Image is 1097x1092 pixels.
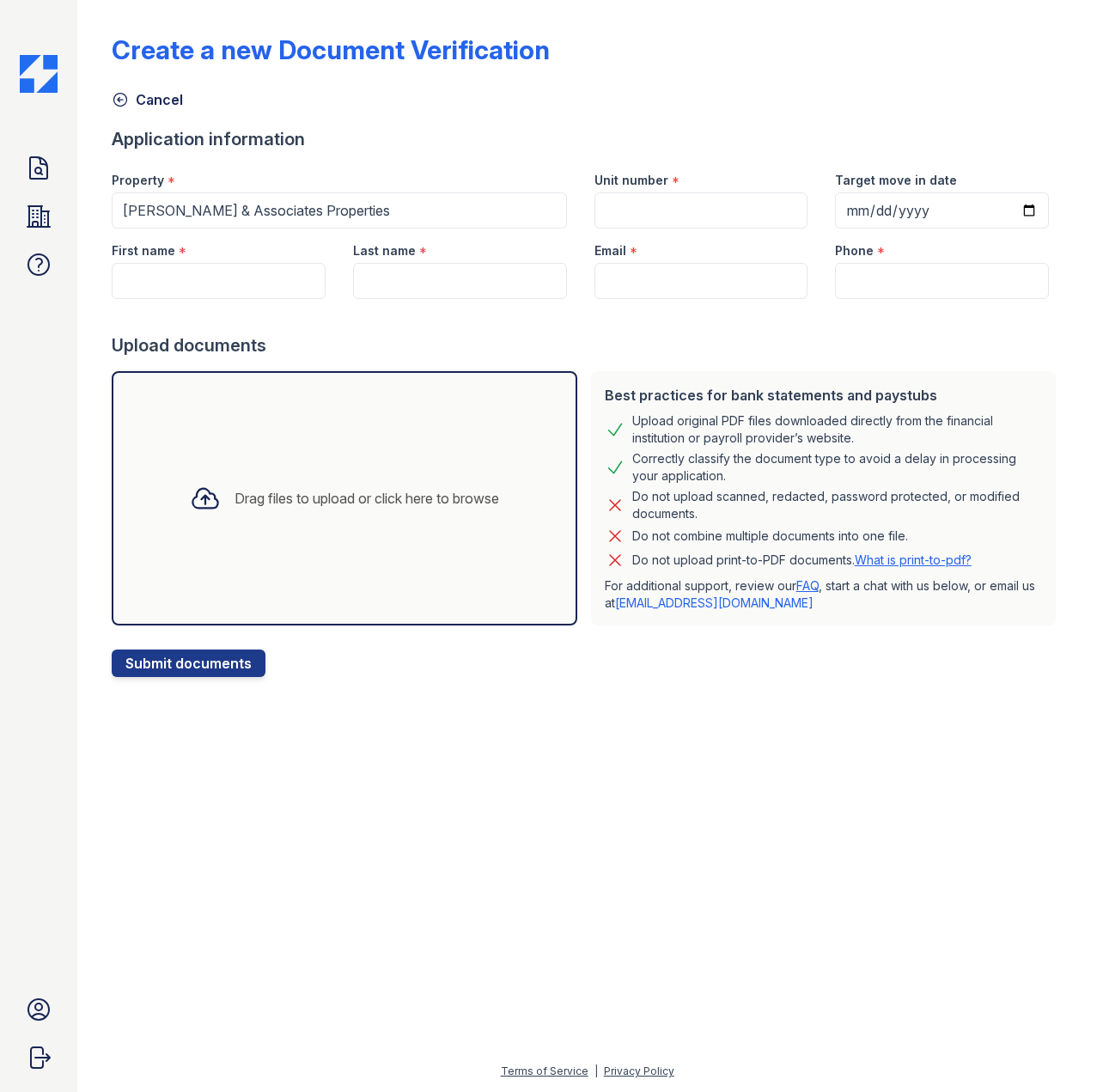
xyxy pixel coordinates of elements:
[835,242,874,259] label: Phone
[632,412,1042,447] div: Upload original PDF files downloaded directly from the financial institution or payroll provider’...
[615,595,814,610] a: [EMAIL_ADDRESS][DOMAIN_NAME]
[112,650,265,677] button: Submit documents
[112,242,175,259] label: First name
[632,526,908,546] div: Do not combine multiple documents into one file.
[112,127,1063,151] div: Application information
[855,552,972,567] a: What is print-to-pdf?
[632,552,972,569] p: Do not upload print-to-PDF documents.
[112,333,1063,357] div: Upload documents
[632,450,1042,485] div: Correctly classify the document type to avoid a delay in processing your application.
[353,242,416,259] label: Last name
[112,172,164,189] label: Property
[604,1065,674,1077] a: Privacy Policy
[112,89,183,110] a: Cancel
[594,172,668,189] label: Unit number
[594,1065,598,1077] div: |
[501,1065,588,1077] a: Terms of Service
[20,55,58,93] img: CE_Icon_Blue-c292c112584629df590d857e76928e9f676e5b41ef8f769ba2f05ee15b207248.png
[594,242,626,259] label: Email
[112,34,550,65] div: Create a new Document Verification
[605,385,1042,406] div: Best practices for bank statements and paystubs
[605,577,1042,612] p: For additional support, review our , start a chat with us below, or email us at
[632,488,1042,522] div: Do not upload scanned, redacted, password protected, or modified documents.
[835,172,957,189] label: Target move in date
[796,578,819,593] a: FAQ
[235,488,499,509] div: Drag files to upload or click here to browse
